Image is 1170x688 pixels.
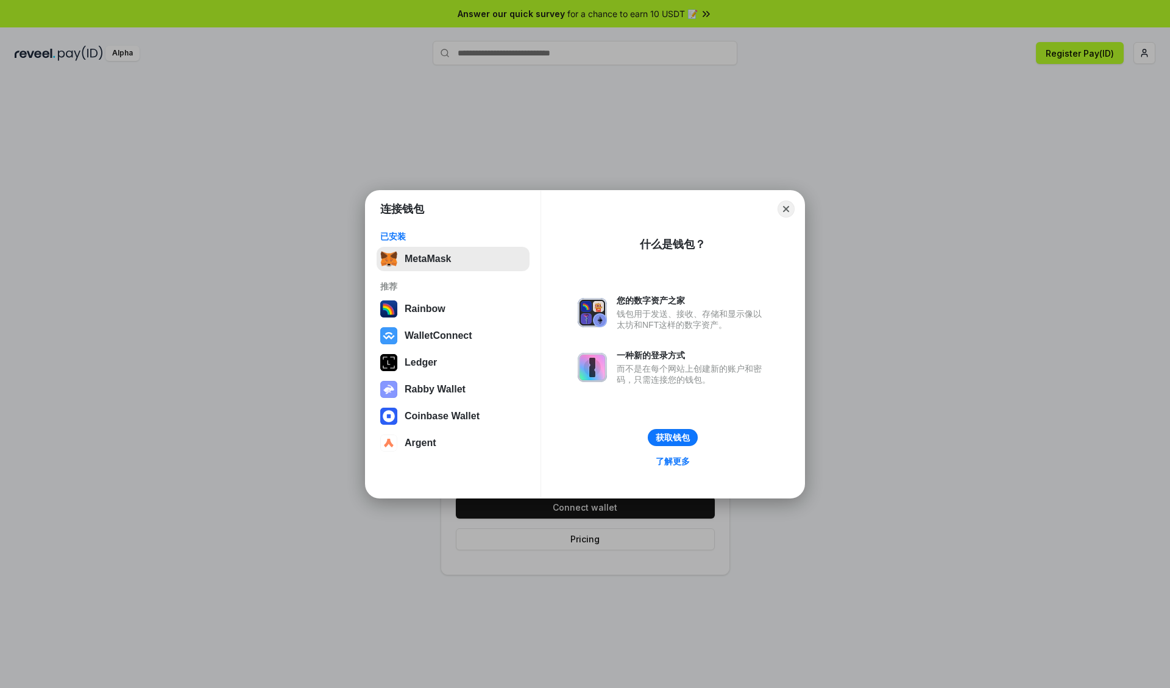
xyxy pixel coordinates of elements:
[405,438,436,449] div: Argent
[617,308,768,330] div: 钱包用于发送、接收、存储和显示像以太坊和NFT这样的数字资产。
[617,295,768,306] div: 您的数字资产之家
[380,281,526,292] div: 推荐
[380,250,397,268] img: svg+xml,%3Csvg%20fill%3D%22none%22%20height%3D%2233%22%20viewBox%3D%220%200%2035%2033%22%20width%...
[578,298,607,327] img: svg+xml,%3Csvg%20xmlns%3D%22http%3A%2F%2Fwww.w3.org%2F2000%2Fsvg%22%20fill%3D%22none%22%20viewBox...
[380,434,397,452] img: svg+xml,%3Csvg%20width%3D%2228%22%20height%3D%2228%22%20viewBox%3D%220%200%2028%2028%22%20fill%3D...
[656,432,690,443] div: 获取钱包
[380,354,397,371] img: svg+xml,%3Csvg%20xmlns%3D%22http%3A%2F%2Fwww.w3.org%2F2000%2Fsvg%22%20width%3D%2228%22%20height%3...
[380,300,397,317] img: svg+xml,%3Csvg%20width%3D%22120%22%20height%3D%22120%22%20viewBox%3D%220%200%20120%20120%22%20fil...
[377,431,530,455] button: Argent
[405,411,480,422] div: Coinbase Wallet
[380,408,397,425] img: svg+xml,%3Csvg%20width%3D%2228%22%20height%3D%2228%22%20viewBox%3D%220%200%2028%2028%22%20fill%3D...
[380,202,424,216] h1: 连接钱包
[377,324,530,348] button: WalletConnect
[640,237,706,252] div: 什么是钱包？
[648,429,698,446] button: 获取钱包
[405,330,472,341] div: WalletConnect
[617,363,768,385] div: 而不是在每个网站上创建新的账户和密码，只需连接您的钱包。
[578,353,607,382] img: svg+xml,%3Csvg%20xmlns%3D%22http%3A%2F%2Fwww.w3.org%2F2000%2Fsvg%22%20fill%3D%22none%22%20viewBox...
[405,303,445,314] div: Rainbow
[405,384,466,395] div: Rabby Wallet
[648,453,697,469] a: 了解更多
[377,377,530,402] button: Rabby Wallet
[405,357,437,368] div: Ledger
[377,404,530,428] button: Coinbase Wallet
[377,247,530,271] button: MetaMask
[656,456,690,467] div: 了解更多
[405,254,451,264] div: MetaMask
[380,231,526,242] div: 已安装
[377,297,530,321] button: Rainbow
[377,350,530,375] button: Ledger
[380,327,397,344] img: svg+xml,%3Csvg%20width%3D%2228%22%20height%3D%2228%22%20viewBox%3D%220%200%2028%2028%22%20fill%3D...
[617,350,768,361] div: 一种新的登录方式
[778,200,795,218] button: Close
[380,381,397,398] img: svg+xml,%3Csvg%20xmlns%3D%22http%3A%2F%2Fwww.w3.org%2F2000%2Fsvg%22%20fill%3D%22none%22%20viewBox...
